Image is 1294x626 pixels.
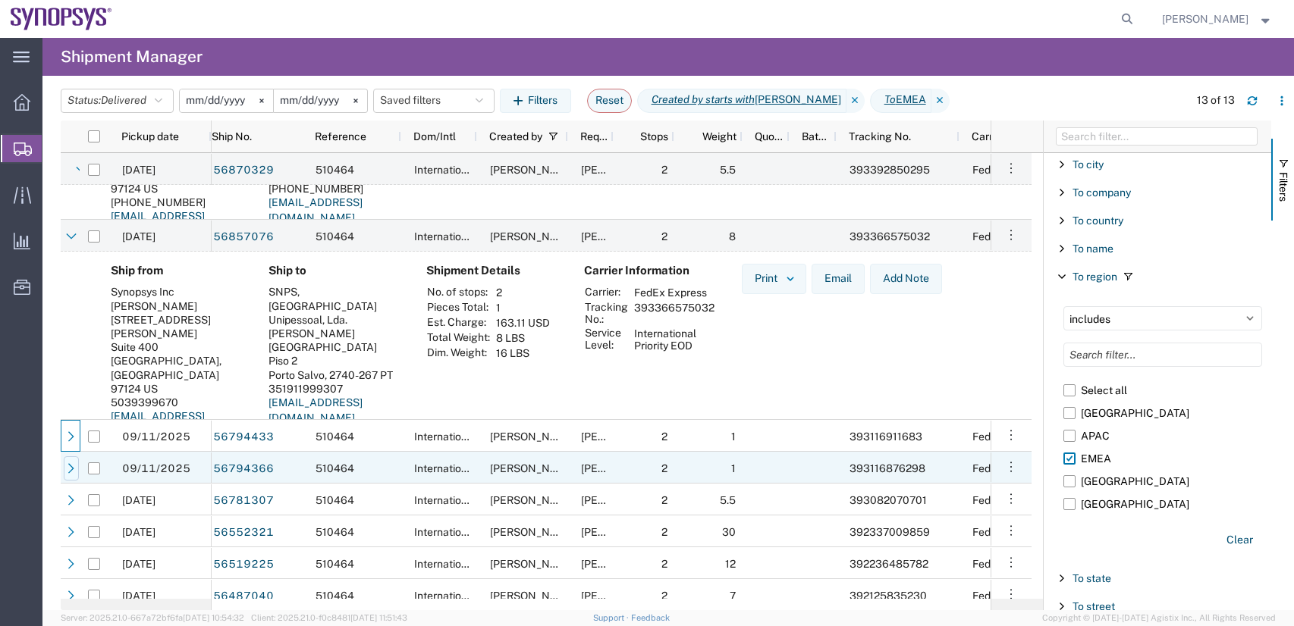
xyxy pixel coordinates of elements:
[784,272,797,286] img: dropdown
[316,526,354,538] span: 510464
[274,89,367,112] input: Not set
[1063,402,1262,424] label: [GEOGRAPHIC_DATA]
[1161,10,1274,28] button: [PERSON_NAME]
[581,230,667,243] span: Sarah Wing
[850,558,928,570] span: 392236485782
[269,368,402,382] div: Porto Salvo, 2740-267 PT
[111,313,244,340] div: [STREET_ADDRESS][PERSON_NAME]
[269,340,402,354] div: [GEOGRAPHIC_DATA]
[629,285,720,300] td: FedEx Express
[629,326,720,353] td: International Priority EOD
[111,340,244,354] div: Suite 400
[61,89,174,113] button: Status:Delivered
[414,230,476,243] span: International
[490,494,576,506] span: Sarah Wing
[413,130,456,142] span: Dom/Intl
[812,264,865,294] button: Email
[491,300,555,315] td: 1
[972,462,1045,474] span: FedEx Express
[426,330,491,346] th: Total Weight:
[212,584,275,608] a: 56487040
[490,230,576,243] span: Sarah Wing
[212,224,275,249] a: 56857076
[631,613,670,622] a: Feedback
[661,164,667,176] span: 2
[581,462,667,474] span: Sarah Wing
[629,300,720,326] td: 393366575032
[111,410,205,437] a: [EMAIL_ADDRESS][DOMAIN_NAME]
[1277,172,1289,202] span: Filters
[426,285,491,300] th: No. of stops:
[850,526,930,538] span: 392337009859
[850,494,927,506] span: 393082070701
[661,462,667,474] span: 2
[755,130,784,142] span: Quote number
[122,462,190,474] span: 09/11/2025
[122,590,155,602] span: 08/14/2025
[1073,186,1131,199] span: To company
[1217,527,1262,552] button: Clear
[212,552,275,576] a: 56519225
[122,230,155,243] span: 09/18/2025
[587,89,632,113] button: Reset
[212,456,275,480] a: 56794366
[1056,127,1258,146] input: Filter Columns Input
[269,382,402,396] div: 351911999307
[972,164,1045,176] span: FedEx Express
[580,130,608,142] span: Requested by
[111,196,244,209] div: [PHONE_NUMBER]
[722,526,736,538] span: 30
[111,354,244,396] div: [GEOGRAPHIC_DATA], [GEOGRAPHIC_DATA] 97124 US
[581,494,667,506] span: Sarah Wing
[414,164,476,176] span: International
[1063,447,1262,470] label: EMEA
[972,526,1045,538] span: FedEx Express
[972,430,1045,443] span: FedEx Express
[584,264,705,277] h4: Carrier Information
[720,494,736,506] span: 5.5
[626,130,668,142] span: Stops
[850,590,927,602] span: 392125835230
[661,526,667,538] span: 2
[491,330,555,346] td: 8 LBS
[490,164,576,176] span: Sarah Wing
[122,164,155,176] span: 09/19/2025
[489,130,542,142] span: Created by
[802,130,831,142] span: Batch ID
[373,89,495,113] button: Saved filters
[1063,424,1262,447] label: APAC
[1073,600,1115,612] span: To street
[316,558,354,570] span: 510464
[884,92,896,108] i: To
[1197,92,1235,108] div: 13 of 13
[870,264,942,294] button: Add Note
[581,558,667,570] span: Sarah Wing
[1063,379,1262,402] label: Select all
[850,430,922,443] span: 393116911683
[180,89,273,112] input: Not set
[251,613,407,622] span: Client: 2025.21.0-f0c8481
[490,558,576,570] span: Sarah Wing
[584,326,629,353] th: Service Level:
[269,354,402,368] div: Piso 2
[1044,153,1271,610] div: Filter List 66 Filters
[269,285,402,327] div: SNPS, [GEOGRAPHIC_DATA] Unipessoal, Lda.
[581,430,667,443] span: Sarah Wing
[652,92,755,108] i: Created by starts with
[730,590,736,602] span: 7
[122,558,155,570] span: 08/18/2025
[350,613,407,622] span: [DATE] 11:51:43
[661,430,667,443] span: 2
[212,158,275,182] a: 56870329
[111,396,244,409] div: 5039399670
[850,230,930,243] span: 393366575032
[725,558,736,570] span: 12
[315,130,366,142] span: Reference
[426,300,491,315] th: Pieces Total:
[686,130,737,142] span: Weight
[212,130,252,142] span: Ship No.
[414,526,476,538] span: International
[581,164,667,176] span: Sarah Wing
[111,264,244,277] h4: Ship from
[972,230,1045,243] span: FedEx Express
